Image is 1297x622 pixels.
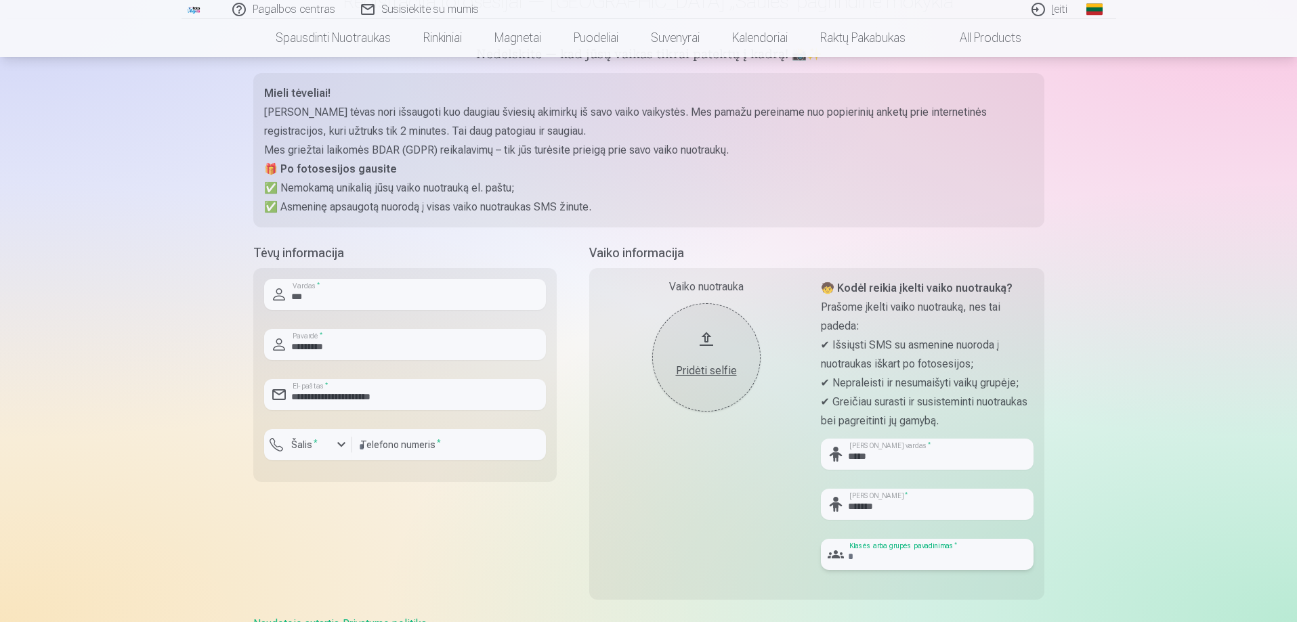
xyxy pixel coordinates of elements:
p: Prašome įkelti vaiko nuotrauką, nes tai padeda: [821,298,1034,336]
a: Suvenyrai [635,19,716,57]
a: Puodeliai [557,19,635,57]
a: Spausdinti nuotraukas [259,19,407,57]
p: Mes griežtai laikomės BDAR (GDPR) reikalavimų – tik jūs turėsite prieigą prie savo vaiko nuotraukų. [264,141,1034,160]
p: [PERSON_NAME] tėvas nori išsaugoti kuo daugiau šviesių akimirkų iš savo vaiko vaikystės. Mes pama... [264,103,1034,141]
img: /fa2 [187,5,202,14]
button: Šalis* [264,429,352,460]
p: ✔ Nepraleisti ir nesumaišyti vaikų grupėje; [821,374,1034,393]
h5: Tėvų informacija [253,244,557,263]
p: ✔ Greičiau surasti ir susisteminti nuotraukas bei pagreitinti jų gamybą. [821,393,1034,430]
button: Pridėti selfie [652,303,761,412]
a: Kalendoriai [716,19,804,57]
h5: Vaiko informacija [589,244,1044,263]
a: Magnetai [478,19,557,57]
p: ✔ Išsiųsti SMS su asmenine nuoroda į nuotraukas iškart po fotosesijos; [821,336,1034,374]
strong: Mieli tėveliai! [264,87,331,99]
strong: 🎁 Po fotosesijos gausite [264,162,397,175]
strong: 🧒 Kodėl reikia įkelti vaiko nuotrauką? [821,282,1013,294]
a: Rinkiniai [407,19,478,57]
a: Raktų pakabukas [804,19,922,57]
div: Pridėti selfie [666,363,747,379]
p: ✅ Nemokamą unikalią jūsų vaiko nuotrauką el. paštu; [264,179,1034,198]
label: Šalis [286,438,323,451]
p: ✅ Asmeninę apsaugotą nuorodą į visas vaiko nuotraukas SMS žinute. [264,198,1034,217]
div: Vaiko nuotrauka [600,279,813,295]
a: All products [922,19,1038,57]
